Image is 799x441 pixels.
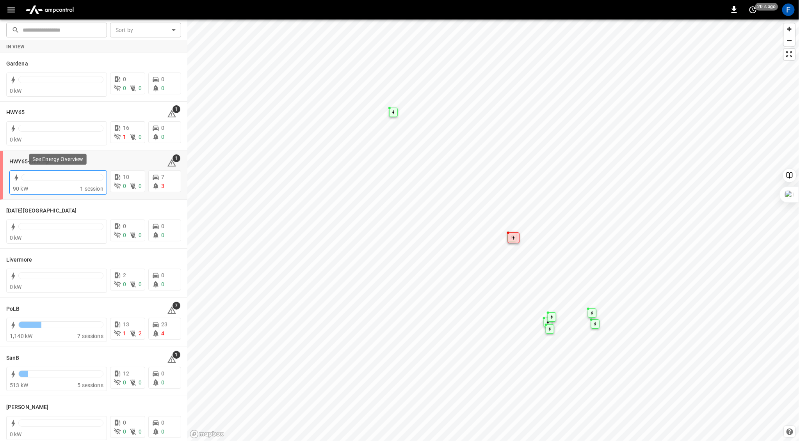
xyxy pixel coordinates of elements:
div: Map marker [548,312,556,322]
span: 0 [139,85,142,91]
span: 0 [139,379,142,386]
span: 0 [139,429,142,435]
span: 13 [123,321,129,328]
span: 0 [123,223,126,229]
button: set refresh interval [747,4,759,16]
img: ampcontrol.io logo [22,2,77,17]
span: 7 [173,302,180,310]
div: Map marker [544,318,552,327]
span: 5 sessions [77,382,103,388]
span: 513 kW [10,382,28,388]
span: 1,140 kW [10,333,32,339]
span: 0 [123,420,126,426]
span: 0 [161,281,164,287]
span: 0 [161,429,164,435]
h6: HWY65-DER [9,158,40,166]
span: 2 [139,330,142,337]
span: 0 [161,85,164,91]
div: Map marker [389,108,398,117]
span: 0 [123,85,126,91]
span: 0 [161,125,164,131]
p: See Energy Overview [32,155,84,163]
button: Zoom in [784,23,795,35]
span: 23 [161,321,167,328]
span: 1 session [80,186,103,192]
span: 0 [123,429,126,435]
span: 12 [123,370,129,377]
span: 1 [123,134,126,140]
span: 4 [161,330,164,337]
span: 0 [161,420,164,426]
span: 0 [161,134,164,140]
span: 0 [123,76,126,82]
span: 3 [161,183,164,189]
div: Map marker [546,324,554,334]
span: 0 [161,379,164,386]
strong: In View [6,44,25,50]
h6: SanB [6,354,19,363]
span: 0 [161,232,164,238]
div: Map marker [588,308,596,318]
h6: Gardena [6,60,28,68]
span: 0 kW [10,88,22,94]
div: profile-icon [782,4,795,16]
span: 90 kW [13,186,28,192]
span: 0 [139,183,142,189]
span: 10 [123,174,129,180]
h6: Karma Center [6,207,77,215]
span: 0 [123,281,126,287]
span: 0 kW [10,431,22,437]
span: 0 [161,223,164,229]
span: 7 sessions [77,333,103,339]
h6: Livermore [6,256,32,264]
span: 1 [173,154,180,162]
span: 1 [173,351,180,359]
span: 0 kW [10,136,22,143]
span: 1 [173,105,180,113]
h6: PoLB [6,305,20,313]
span: 0 [123,379,126,386]
div: Map marker [508,232,520,243]
button: Zoom out [784,35,795,46]
div: Map marker [591,319,600,329]
span: 0 kW [10,235,22,241]
span: 7 [161,174,164,180]
span: 0 [161,370,164,377]
span: 2 [123,272,126,278]
h6: Vernon [6,403,48,412]
span: 1 [123,330,126,337]
h6: HWY65 [6,108,25,117]
span: 0 [139,134,142,140]
span: 0 [161,76,164,82]
span: 0 kW [10,284,22,290]
span: 0 [123,183,126,189]
span: 0 [161,272,164,278]
a: Mapbox homepage [190,430,224,439]
span: 0 [123,232,126,238]
span: 0 [139,232,142,238]
span: 0 [139,281,142,287]
span: 20 s ago [755,3,778,11]
span: 16 [123,125,129,131]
